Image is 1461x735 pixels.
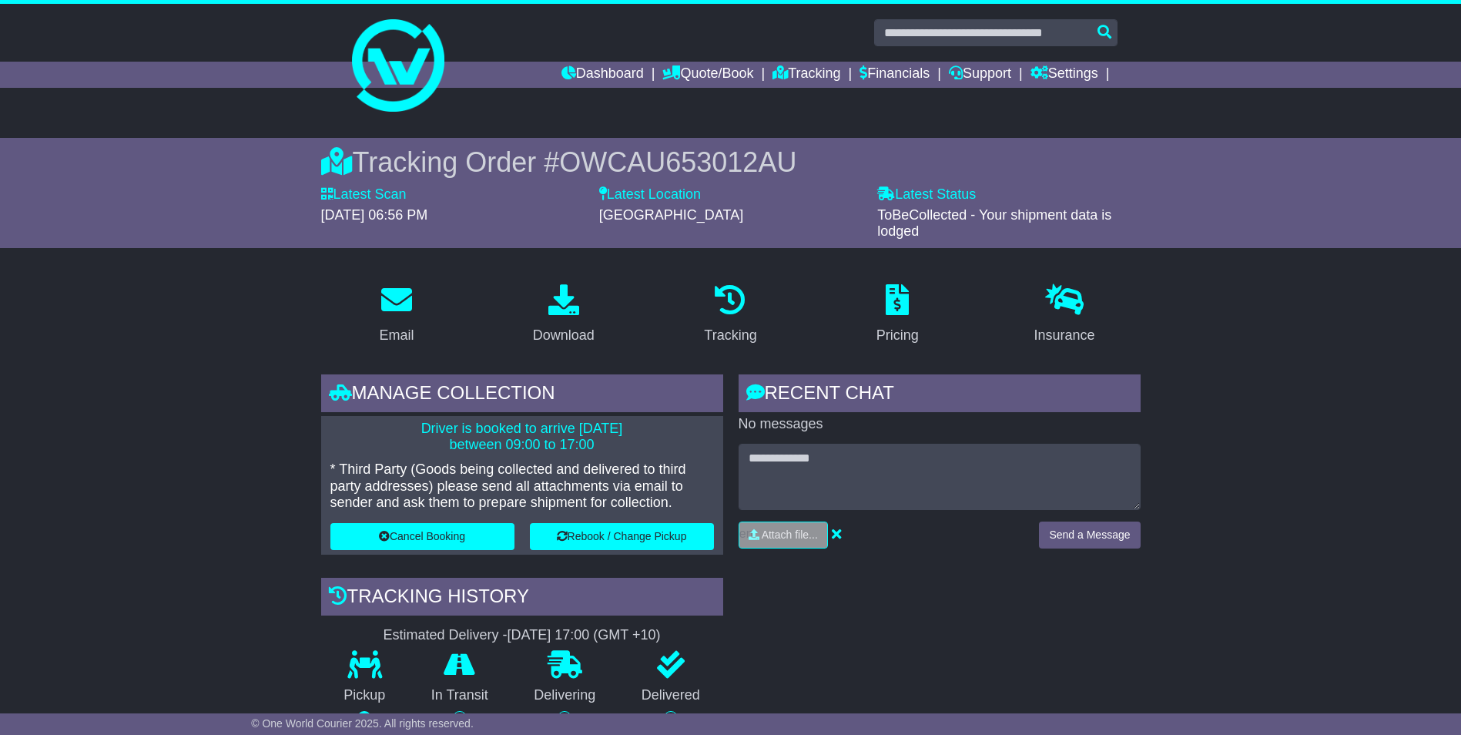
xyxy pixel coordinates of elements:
[860,62,930,88] a: Financials
[533,325,595,346] div: Download
[321,146,1141,179] div: Tracking Order #
[772,62,840,88] a: Tracking
[561,62,644,88] a: Dashboard
[321,186,407,203] label: Latest Scan
[949,62,1011,88] a: Support
[877,207,1111,240] span: ToBeCollected - Your shipment data is lodged
[321,687,409,704] p: Pickup
[321,578,723,619] div: Tracking history
[877,186,976,203] label: Latest Status
[369,279,424,351] a: Email
[704,325,756,346] div: Tracking
[408,687,511,704] p: In Transit
[251,717,474,730] span: © One World Courier 2025. All rights reserved.
[559,146,796,178] span: OWCAU653012AU
[523,279,605,351] a: Download
[876,325,919,346] div: Pricing
[508,627,661,644] div: [DATE] 17:00 (GMT +10)
[599,186,701,203] label: Latest Location
[1034,325,1095,346] div: Insurance
[739,374,1141,416] div: RECENT CHAT
[662,62,753,88] a: Quote/Book
[330,461,714,512] p: * Third Party (Goods being collected and delivered to third party addresses) please send all atta...
[1039,522,1140,549] button: Send a Message
[379,325,414,346] div: Email
[599,207,743,223] span: [GEOGRAPHIC_DATA]
[330,523,514,550] button: Cancel Booking
[330,421,714,454] p: Driver is booked to arrive [DATE] between 09:00 to 17:00
[530,523,714,550] button: Rebook / Change Pickup
[1024,279,1105,351] a: Insurance
[321,374,723,416] div: Manage collection
[866,279,929,351] a: Pricing
[618,687,723,704] p: Delivered
[321,627,723,644] div: Estimated Delivery -
[1030,62,1098,88] a: Settings
[694,279,766,351] a: Tracking
[511,687,619,704] p: Delivering
[321,207,428,223] span: [DATE] 06:56 PM
[739,416,1141,433] p: No messages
